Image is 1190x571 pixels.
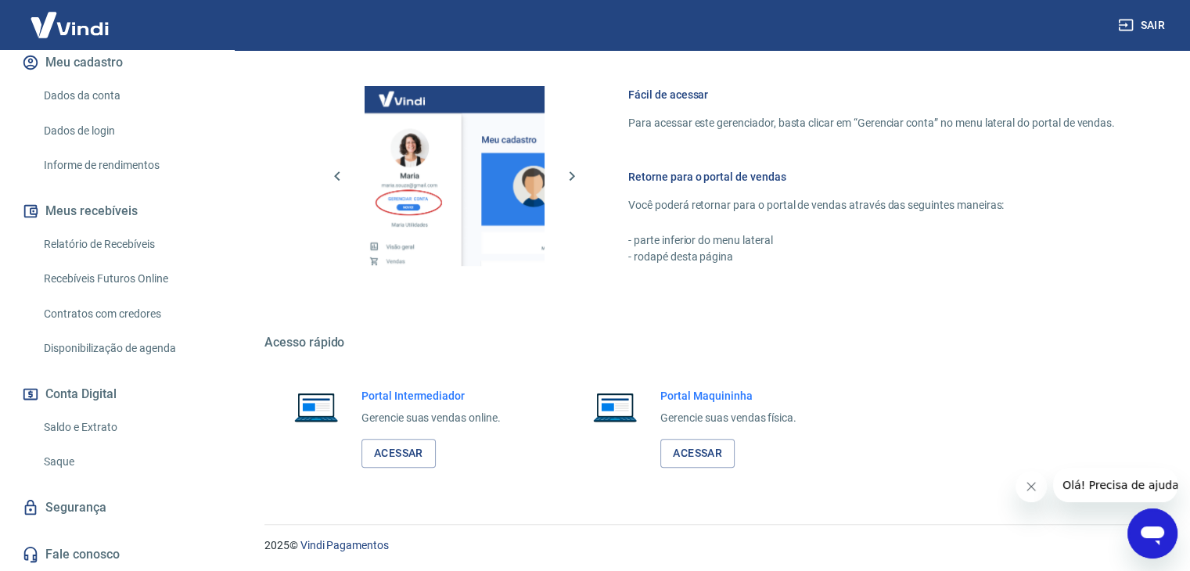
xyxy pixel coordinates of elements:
[361,439,436,468] a: Acessar
[19,490,215,525] a: Segurança
[365,86,545,266] img: Imagem da dashboard mostrando o botão de gerenciar conta na sidebar no lado esquerdo
[38,446,215,478] a: Saque
[1115,11,1171,40] button: Sair
[361,388,501,404] h6: Portal Intermediador
[283,388,349,426] img: Imagem de um notebook aberto
[1053,468,1177,502] iframe: Mensagem da empresa
[19,377,215,411] button: Conta Digital
[38,80,215,112] a: Dados da conta
[628,232,1115,249] p: - parte inferior do menu lateral
[1016,471,1047,502] iframe: Fechar mensagem
[582,388,648,426] img: Imagem de um notebook aberto
[361,410,501,426] p: Gerencie suas vendas online.
[38,228,215,260] a: Relatório de Recebíveis
[264,537,1152,554] p: 2025 ©
[38,149,215,181] a: Informe de rendimentos
[628,197,1115,214] p: Você poderá retornar para o portal de vendas através das seguintes maneiras:
[38,298,215,330] a: Contratos com credores
[660,388,796,404] h6: Portal Maquininha
[38,115,215,147] a: Dados de login
[19,45,215,80] button: Meu cadastro
[264,335,1152,350] h5: Acesso rápido
[660,439,735,468] a: Acessar
[38,332,215,365] a: Disponibilização de agenda
[628,249,1115,265] p: - rodapé desta página
[300,539,389,551] a: Vindi Pagamentos
[660,410,796,426] p: Gerencie suas vendas física.
[19,1,120,48] img: Vindi
[628,169,1115,185] h6: Retorne para o portal de vendas
[628,115,1115,131] p: Para acessar este gerenciador, basta clicar em “Gerenciar conta” no menu lateral do portal de ven...
[38,411,215,444] a: Saldo e Extrato
[38,263,215,295] a: Recebíveis Futuros Online
[9,11,131,23] span: Olá! Precisa de ajuda?
[628,87,1115,102] h6: Fácil de acessar
[1127,508,1177,558] iframe: Botão para abrir a janela de mensagens
[19,194,215,228] button: Meus recebíveis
